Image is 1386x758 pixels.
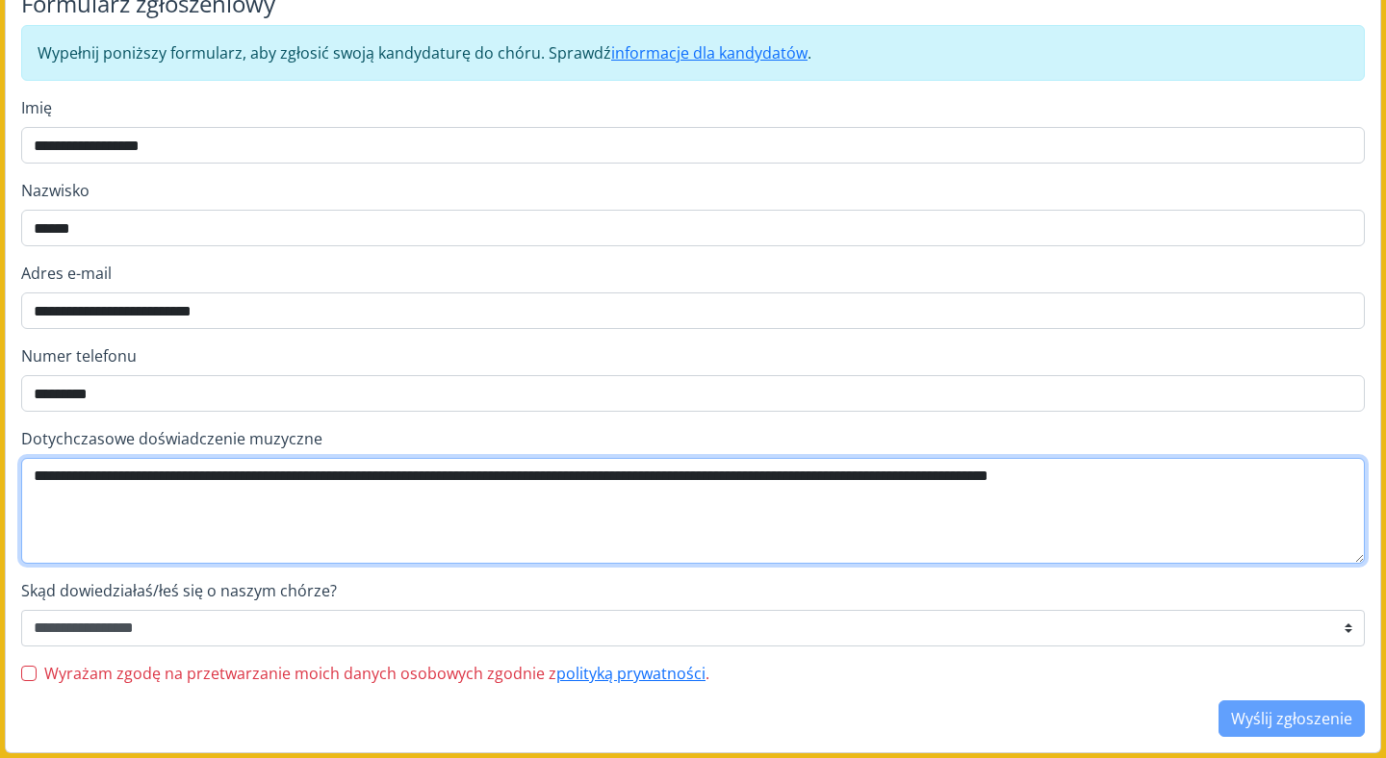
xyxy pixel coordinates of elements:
label: Numer telefonu [21,344,1365,367]
label: Imię [21,96,1365,119]
label: Adres e-mail [21,262,1365,285]
a: informacje dla kandydatów [611,42,808,63]
div: Wypełnij poniższy formularz, aby zgłosić swoją kandydaturę do chóru. Sprawdź . [21,25,1365,81]
label: Dotychczasowe doświadczenie muzyczne [21,427,1365,450]
label: Wyrażam zgodę na przetwarzanie moich danych osobowych zgodnie z . [44,662,709,685]
a: polityką prywatności [556,663,706,684]
label: Skąd dowiedziałaś/łeś się o naszym chórze? [21,579,1365,602]
label: Nazwisko [21,179,1365,202]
